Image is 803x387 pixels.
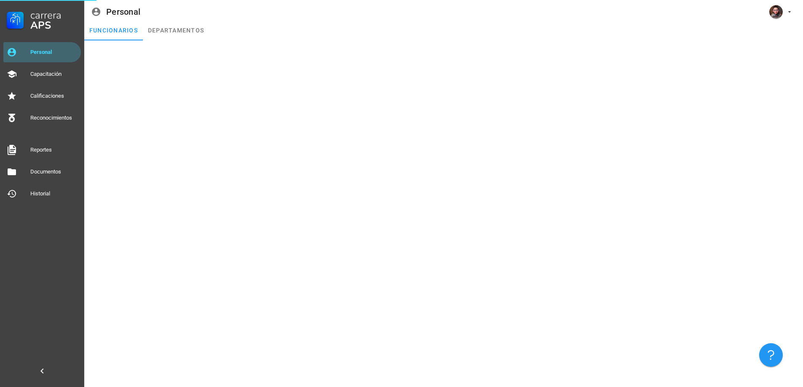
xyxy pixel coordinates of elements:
[30,10,78,20] div: Carrera
[30,168,78,175] div: Documentos
[143,20,209,40] a: departamentos
[30,115,78,121] div: Reconocimientos
[106,7,140,16] div: Personal
[3,42,81,62] a: Personal
[3,184,81,204] a: Historial
[3,140,81,160] a: Reportes
[3,162,81,182] a: Documentos
[30,190,78,197] div: Historial
[3,108,81,128] a: Reconocimientos
[3,64,81,84] a: Capacitación
[30,93,78,99] div: Calificaciones
[30,71,78,77] div: Capacitación
[769,5,783,19] div: avatar
[30,147,78,153] div: Reportes
[30,49,78,56] div: Personal
[30,20,78,30] div: APS
[84,20,143,40] a: funcionarios
[3,86,81,106] a: Calificaciones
